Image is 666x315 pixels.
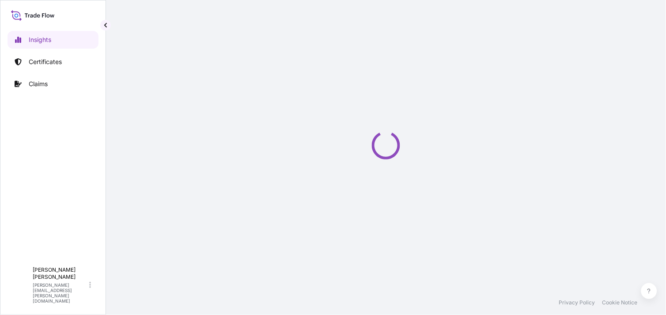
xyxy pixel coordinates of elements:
[33,266,87,281] p: [PERSON_NAME] [PERSON_NAME]
[29,57,62,66] p: Certificates
[8,53,98,71] a: Certificates
[29,80,48,88] p: Claims
[602,299,638,306] a: Cookie Notice
[8,31,98,49] a: Insights
[29,35,51,44] p: Insights
[18,281,23,289] span: V
[33,282,87,304] p: [PERSON_NAME][EMAIL_ADDRESS][PERSON_NAME][DOMAIN_NAME]
[8,75,98,93] a: Claims
[559,299,595,306] a: Privacy Policy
